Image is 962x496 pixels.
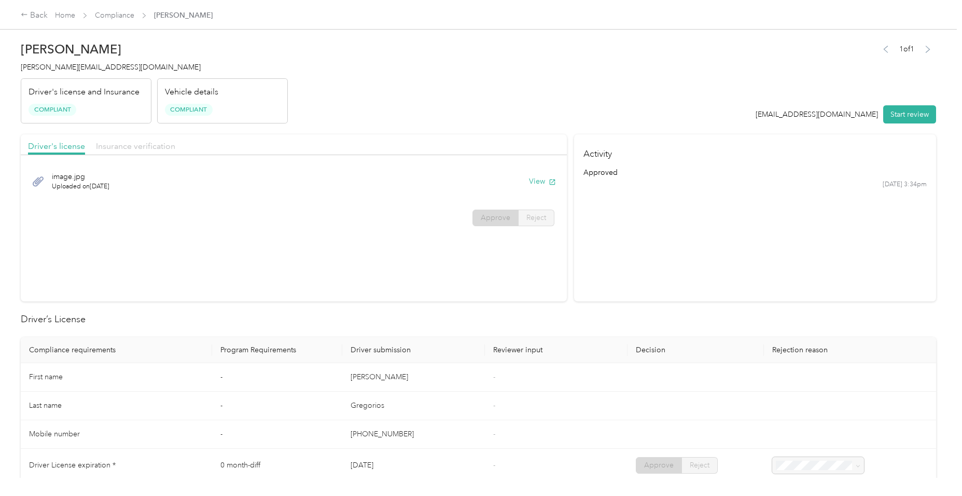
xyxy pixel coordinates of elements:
[574,134,936,167] h4: Activity
[55,11,75,20] a: Home
[212,449,342,483] td: 0 month-diff
[493,373,495,381] span: -
[644,461,674,470] span: Approve
[485,337,628,363] th: Reviewer input
[690,461,709,470] span: Reject
[165,104,213,116] span: Compliant
[493,430,495,438] span: -
[29,430,80,438] span: Mobile number
[28,141,85,151] span: Driver's license
[529,176,556,187] button: View
[493,461,495,470] span: -
[342,449,485,483] td: [DATE]
[212,420,342,449] td: -
[526,213,546,222] span: Reject
[628,337,764,363] th: Decision
[165,86,218,99] p: Vehicle details
[21,363,212,392] td: First name
[212,337,342,363] th: Program Requirements
[212,363,342,392] td: -
[29,461,116,470] span: Driver License expiration *
[21,449,212,483] td: Driver License expiration *
[342,337,485,363] th: Driver submission
[21,63,201,72] span: [PERSON_NAME][EMAIL_ADDRESS][DOMAIN_NAME]
[29,104,76,116] span: Compliant
[21,420,212,449] td: Mobile number
[883,105,936,123] button: Start review
[756,109,878,120] div: [EMAIL_ADDRESS][DOMAIN_NAME]
[21,42,288,57] h2: [PERSON_NAME]
[342,420,485,449] td: [PHONE_NUMBER]
[21,312,936,326] h2: Driver’s License
[29,86,140,99] p: Driver's license and Insurance
[96,141,175,151] span: Insurance verification
[493,401,495,410] span: -
[21,337,212,363] th: Compliance requirements
[883,180,927,189] time: [DATE] 3:34pm
[342,363,485,392] td: [PERSON_NAME]
[342,392,485,420] td: Gregorios
[52,171,109,182] span: image.jpg
[29,373,63,381] span: First name
[583,167,927,178] div: approved
[212,392,342,420] td: -
[95,11,134,20] a: Compliance
[904,438,962,496] iframe: Everlance-gr Chat Button Frame
[21,9,48,22] div: Back
[154,10,213,21] span: [PERSON_NAME]
[899,44,914,54] span: 1 of 1
[764,337,936,363] th: Rejection reason
[481,213,510,222] span: Approve
[29,401,62,410] span: Last name
[52,182,109,191] span: Uploaded on [DATE]
[21,392,212,420] td: Last name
